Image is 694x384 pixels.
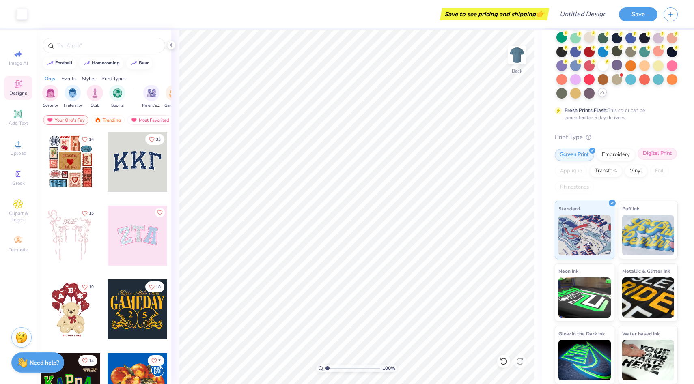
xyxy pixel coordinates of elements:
span: 14 [89,137,94,142]
img: trend_line.gif [84,61,90,66]
span: Add Text [9,120,28,127]
img: most_fav.gif [131,117,137,123]
span: 15 [89,211,94,215]
div: Transfers [590,165,622,177]
div: filter for Sports [109,85,125,109]
span: Decorate [9,247,28,253]
span: Fraternity [64,103,82,109]
div: Embroidery [597,149,635,161]
div: Orgs [45,75,55,82]
div: Rhinestones [555,181,594,193]
img: Back [509,47,525,63]
img: Glow in the Dark Ink [558,340,611,380]
button: filter button [87,85,103,109]
button: filter button [64,85,82,109]
span: 100 % [382,365,395,372]
div: Back [512,67,522,75]
button: Save [619,7,657,21]
button: Like [78,208,97,219]
button: filter button [164,85,183,109]
div: Print Type [555,133,678,142]
img: Club Image [91,88,99,98]
input: Untitled Design [553,6,613,22]
span: 18 [156,285,161,289]
span: Puff Ink [622,204,639,213]
span: Metallic & Glitter Ink [622,267,670,275]
input: Try "Alpha" [56,41,160,49]
div: Most Favorited [127,115,173,125]
div: Events [61,75,76,82]
button: Like [78,134,97,145]
div: Save to see pricing and shipping [442,8,547,20]
button: filter button [142,85,161,109]
div: bear [139,61,149,65]
span: Clipart & logos [4,210,32,223]
span: 33 [156,137,161,142]
button: filter button [109,85,125,109]
span: Club [91,103,99,109]
img: Water based Ink [622,340,675,380]
strong: Need help? [30,359,59,367]
span: Upload [10,150,26,157]
div: This color can be expedited for 5 day delivery. [565,107,664,121]
button: filter button [42,85,58,109]
div: Trending [91,115,125,125]
div: Foil [650,165,669,177]
button: football [43,57,76,69]
button: bear [126,57,152,69]
span: Image AI [9,60,28,67]
span: Sports [111,103,124,109]
span: Greek [12,180,25,187]
div: Digital Print [638,148,677,160]
div: Applique [555,165,587,177]
button: Like [148,355,164,366]
div: filter for Game Day [164,85,183,109]
span: 10 [89,285,94,289]
img: trending.gif [95,117,101,123]
div: Your Org's Fav [43,115,88,125]
img: trend_line.gif [47,61,54,66]
strong: Fresh Prints Flash: [565,107,608,114]
div: homecoming [92,61,120,65]
span: Game Day [164,103,183,109]
img: most_fav.gif [47,117,53,123]
img: Parent's Weekend Image [147,88,156,98]
button: homecoming [79,57,123,69]
div: Print Types [101,75,126,82]
div: filter for Fraternity [64,85,82,109]
div: Vinyl [625,165,647,177]
button: Like [145,281,164,292]
span: Sorority [43,103,58,109]
button: Like [78,355,97,366]
button: Like [155,208,165,217]
div: filter for Sorority [42,85,58,109]
span: Standard [558,204,580,213]
button: Like [145,134,164,145]
img: Metallic & Glitter Ink [622,277,675,318]
span: 👉 [536,9,545,19]
img: Standard [558,215,611,255]
span: 7 [158,359,161,363]
img: Fraternity Image [68,88,77,98]
span: Glow in the Dark Ink [558,329,605,338]
span: Designs [9,90,27,97]
img: Sports Image [113,88,122,98]
img: Puff Ink [622,215,675,255]
div: filter for Parent's Weekend [142,85,161,109]
div: filter for Club [87,85,103,109]
span: Water based Ink [622,329,660,338]
div: Screen Print [555,149,594,161]
button: Like [78,281,97,292]
img: Game Day Image [169,88,179,98]
img: trend_line.gif [131,61,137,66]
div: Styles [82,75,95,82]
img: Neon Ink [558,277,611,318]
img: Sorority Image [46,88,55,98]
span: 14 [89,359,94,363]
div: football [55,61,73,65]
span: Parent's Weekend [142,103,161,109]
span: Neon Ink [558,267,578,275]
